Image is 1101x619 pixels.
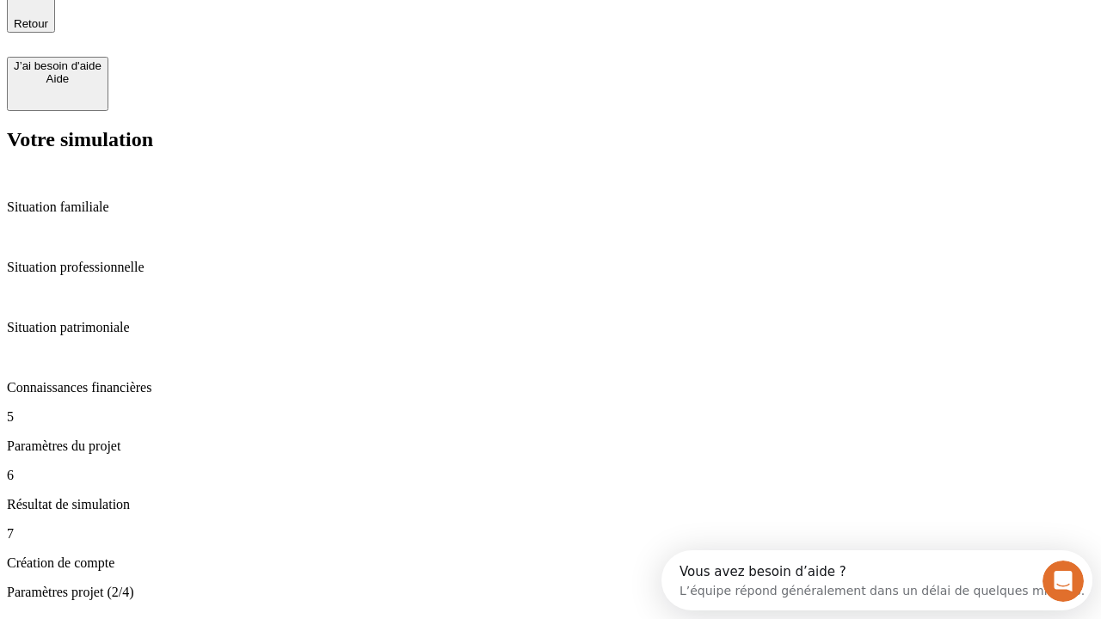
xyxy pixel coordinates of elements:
iframe: Intercom live chat [1043,561,1084,602]
p: 7 [7,526,1094,542]
button: J’ai besoin d'aideAide [7,57,108,111]
p: Situation patrimoniale [7,320,1094,335]
p: Situation familiale [7,199,1094,215]
p: Création de compte [7,555,1094,571]
p: Paramètres du projet [7,438,1094,454]
p: Résultat de simulation [7,497,1094,512]
p: 6 [7,468,1094,483]
span: Retour [14,17,48,30]
h2: Votre simulation [7,128,1094,151]
p: 5 [7,409,1094,425]
p: Connaissances financières [7,380,1094,395]
div: L’équipe répond généralement dans un délai de quelques minutes. [18,28,423,46]
div: Ouvrir le Messenger Intercom [7,7,474,54]
p: Paramètres projet (2/4) [7,585,1094,600]
p: Situation professionnelle [7,260,1094,275]
div: J’ai besoin d'aide [14,59,101,72]
iframe: Intercom live chat discovery launcher [661,550,1092,610]
div: Vous avez besoin d’aide ? [18,15,423,28]
div: Aide [14,72,101,85]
